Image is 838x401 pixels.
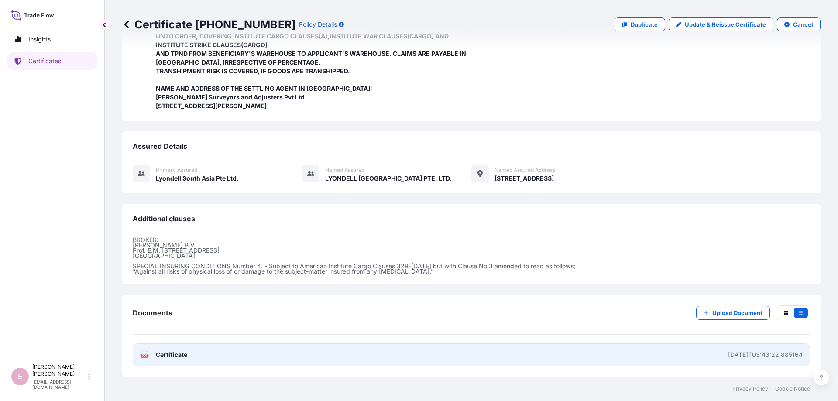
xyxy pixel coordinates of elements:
a: Update & Reissue Certificate [669,17,773,31]
p: Policy Details [299,20,337,29]
text: PDF [142,354,148,357]
p: BROKER: [PERSON_NAME] B.V. Prof. E.M. [STREET_ADDRESS] [GEOGRAPHIC_DATA] SPECIAL INSURING CONDITI... [133,237,810,274]
p: Upload Document [712,308,762,317]
span: Named Assured Address [495,167,555,174]
p: Certificates [28,57,61,65]
button: Cancel [777,17,821,31]
span: Documents [133,308,172,317]
span: E [18,372,23,381]
p: Insights [28,35,51,44]
button: Upload Document [696,306,770,320]
span: Primary assured [156,167,197,174]
span: Named Assured [325,167,364,174]
a: Certificates [7,52,97,70]
a: Cookie Notice [775,385,810,392]
a: PDFCertificate[DATE]T03:43:22.885164 [133,343,810,366]
p: [EMAIL_ADDRESS][DOMAIN_NAME] [32,379,86,390]
a: Duplicate [615,17,665,31]
span: [STREET_ADDRESS] [495,174,554,183]
p: Certificate [PHONE_NUMBER] [122,17,295,31]
p: Duplicate [631,20,658,29]
span: Additional clauses [133,214,195,223]
p: [PERSON_NAME] [PERSON_NAME] [32,363,86,377]
span: L/C NUMBER: 529011117991-S SAIPER P.O. NO.: 701/5201/25 UNTO ORDER, COVERING INSTITUTE CARGO CLAU... [156,6,471,110]
div: [DATE]T03:43:22.885164 [728,350,803,359]
span: Lyondell South Asia Pte Ltd. [156,174,239,183]
p: Cancel [793,20,813,29]
span: Certificate [156,350,187,359]
span: Assured Details [133,142,187,151]
p: Update & Reissue Certificate [685,20,766,29]
span: LYONDELL [GEOGRAPHIC_DATA] PTE. LTD. [325,174,452,183]
a: Privacy Policy [732,385,768,392]
a: Insights [7,31,97,48]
